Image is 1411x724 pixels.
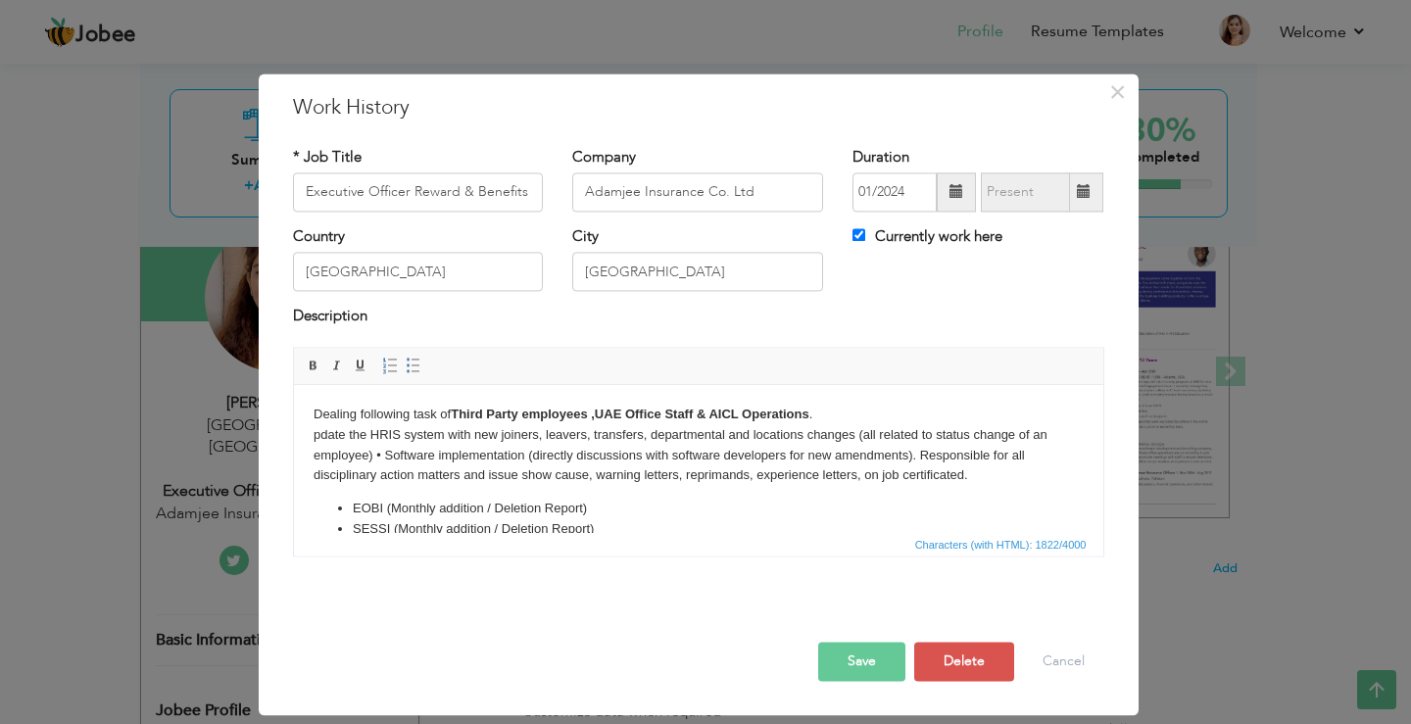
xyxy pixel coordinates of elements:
a: Bold [303,355,324,376]
label: * Job Title [293,147,362,168]
button: Save [818,642,905,681]
button: Delete [914,642,1014,681]
iframe: Rich Text Editor, workEditor [294,385,1103,532]
input: Present [981,172,1070,212]
input: From [852,172,937,212]
a: Insert/Remove Numbered List [379,355,401,376]
label: Country [293,226,345,247]
button: Cancel [1023,642,1104,681]
label: Currently work here [852,226,1002,247]
label: Duration [852,147,909,168]
body: Dealing following task of . pdate the HRIS system with new joiners, leavers, transfers, departmen... [20,20,790,685]
a: Italic [326,355,348,376]
a: Underline [350,355,371,376]
button: Close [1102,76,1134,108]
li: SESSI (Monthly addition / Deletion Report) [59,134,751,155]
label: City [572,226,599,247]
input: Currently work here [852,228,865,241]
strong: Third Party employees ,UAE Office Staff & AICL Operations [157,22,515,36]
h3: Work History [293,93,1104,122]
span: Characters (with HTML): 1822/4000 [911,536,1091,554]
label: Description [293,307,367,327]
label: Company [572,147,636,168]
li: EOBI (Monthly addition / Deletion Report) [59,114,751,134]
a: Insert/Remove Bulleted List [403,355,424,376]
span: × [1109,74,1126,110]
div: Statistics [911,536,1093,554]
